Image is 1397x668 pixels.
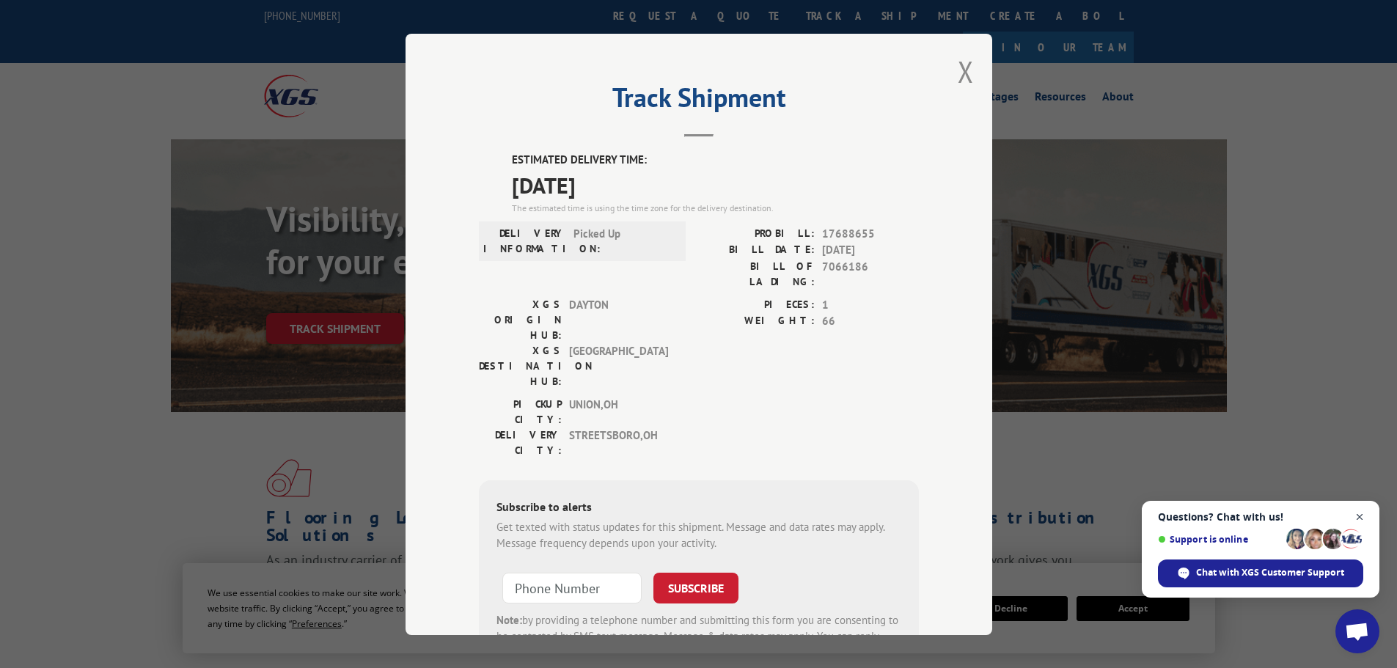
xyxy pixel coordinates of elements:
span: 66 [822,313,919,330]
span: 1 [822,296,919,313]
label: BILL OF LADING: [699,258,815,289]
span: 7066186 [822,258,919,289]
span: Support is online [1158,534,1281,545]
div: The estimated time is using the time zone for the delivery destination. [512,201,919,214]
label: XGS DESTINATION HUB: [479,342,562,389]
span: 17688655 [822,225,919,242]
strong: Note: [496,612,522,626]
div: Subscribe to alerts [496,497,901,518]
span: Close chat [1351,508,1369,526]
input: Phone Number [502,572,642,603]
span: Chat with XGS Customer Support [1196,566,1344,579]
span: [DATE] [822,242,919,259]
label: DELIVERY INFORMATION: [483,225,566,256]
label: BILL DATE: [699,242,815,259]
span: [GEOGRAPHIC_DATA] [569,342,668,389]
label: WEIGHT: [699,313,815,330]
div: Get texted with status updates for this shipment. Message and data rates may apply. Message frequ... [496,518,901,551]
span: Picked Up [573,225,672,256]
span: Questions? Chat with us! [1158,511,1363,523]
div: by providing a telephone number and submitting this form you are consenting to be contacted by SM... [496,612,901,661]
span: UNION , OH [569,396,668,427]
div: Open chat [1335,609,1379,653]
label: XGS ORIGIN HUB: [479,296,562,342]
div: Chat with XGS Customer Support [1158,559,1363,587]
span: [DATE] [512,168,919,201]
label: PROBILL: [699,225,815,242]
h2: Track Shipment [479,87,919,115]
button: Close modal [958,52,974,91]
span: DAYTON [569,296,668,342]
label: DELIVERY CITY: [479,427,562,458]
span: STREETSBORO , OH [569,427,668,458]
button: SUBSCRIBE [653,572,738,603]
label: ESTIMATED DELIVERY TIME: [512,152,919,169]
label: PICKUP CITY: [479,396,562,427]
label: PIECES: [699,296,815,313]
